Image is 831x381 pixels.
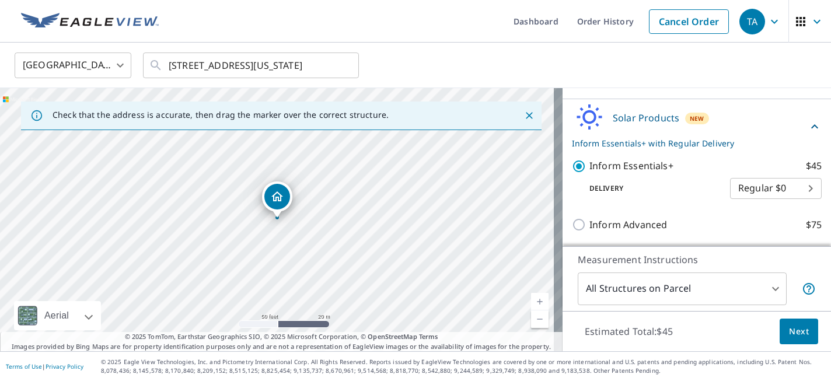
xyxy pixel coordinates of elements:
a: OpenStreetMap [368,332,417,341]
div: TA [739,9,765,34]
a: Current Level 19, Zoom Out [531,310,549,328]
div: All Structures on Parcel [578,272,787,305]
p: $75 [806,218,822,232]
div: Dropped pin, building 1, Residential property, 366 Ganttown Rd Sewell, NJ 08080 [262,181,292,218]
p: Check that the address is accurate, then drag the marker over the correct structure. [53,110,389,120]
button: Close [522,108,537,123]
p: $45 [806,159,822,173]
a: Terms of Use [6,362,42,370]
div: Aerial [14,301,101,330]
span: New [690,114,704,123]
button: Next [780,319,818,345]
p: Inform Advanced [589,218,667,232]
img: EV Logo [21,13,159,30]
p: Measurement Instructions [578,253,816,267]
p: Estimated Total: $45 [575,319,682,344]
span: Next [789,324,809,339]
p: Delivery [572,183,730,194]
p: © 2025 Eagle View Technologies, Inc. and Pictometry International Corp. All Rights Reserved. Repo... [101,358,825,375]
p: Solar Products [613,111,679,125]
div: Solar ProductsNewInform Essentials+ with Regular Delivery [572,104,822,149]
a: Privacy Policy [46,362,83,370]
div: Regular $0 [730,172,822,205]
p: Inform Essentials+ with Regular Delivery [572,137,808,149]
input: Search by address or latitude-longitude [169,49,335,82]
span: © 2025 TomTom, Earthstar Geographics SIO, © 2025 Microsoft Corporation, © [125,332,438,342]
p: | [6,363,83,370]
p: Inform Essentials+ [589,159,673,173]
a: Terms [419,332,438,341]
a: Cancel Order [649,9,729,34]
div: Aerial [41,301,72,330]
a: Current Level 19, Zoom In [531,293,549,310]
span: Your report will include each building or structure inside the parcel boundary. In some cases, du... [802,282,816,296]
div: [GEOGRAPHIC_DATA] [15,49,131,82]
